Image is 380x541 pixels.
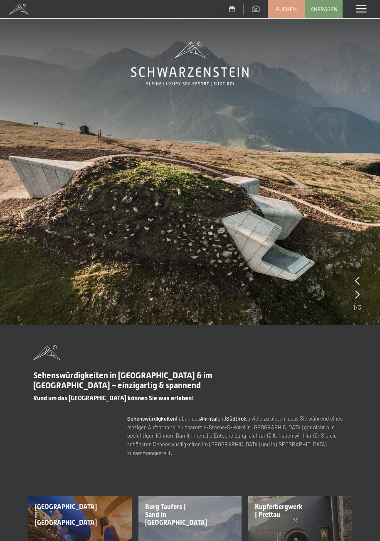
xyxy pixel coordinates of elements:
[127,414,347,458] p: haben das und so viele zu bieten, dass Sie während eines einzigen Aufenthalts in unserem 4-Sterne...
[33,370,212,390] span: Sehenswürdigkeiten in [GEOGRAPHIC_DATA] & im [GEOGRAPHIC_DATA] – einzigartig & spannend
[35,503,97,526] span: [GEOGRAPHIC_DATA] | [GEOGRAPHIC_DATA]
[226,415,245,422] strong: Südtirol
[200,415,217,422] strong: Ahrntal
[255,503,302,519] span: Kupferbergwerk | Prettau
[276,5,297,13] span: Buchen
[353,303,355,312] span: 1
[306,0,342,18] a: Anfragen
[145,503,207,526] span: Burg Taufers | Sand in [GEOGRAPHIC_DATA]
[268,0,305,18] a: Buchen
[311,5,338,13] span: Anfragen
[355,303,358,312] span: /
[358,303,361,312] span: 3
[127,415,176,422] strong: Sehenswürdigkeiten
[33,394,194,402] span: Rund um das [GEOGRAPHIC_DATA] können Sie was erleben!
